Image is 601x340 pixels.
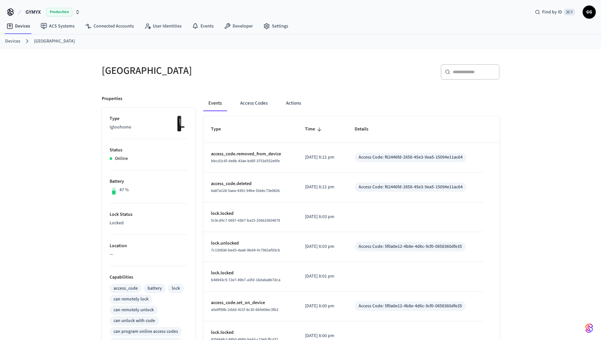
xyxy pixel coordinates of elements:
[583,6,595,18] span: GG
[172,285,180,292] div: lock
[119,187,129,194] p: 47 %
[114,317,155,324] div: can unlock with code
[305,154,339,161] p: [DATE] 8:21 pm
[211,188,280,194] span: 6a87a128-5aea-4391-94be-92ebc73e9826
[114,307,154,314] div: can remotely unlock
[211,299,289,306] p: access_code.set_on_device
[542,9,562,15] span: Find by ID
[5,38,20,45] a: Devices
[203,95,227,111] button: Events
[305,124,324,134] span: Time
[211,158,280,164] span: bbcd2c6f-de8b-43ae-bd6f-3753d552e0fe
[110,211,187,218] p: Lock Status
[355,124,377,134] span: Details
[359,154,463,161] div: Access Code: f62446fd-2858-45e3-9ea5-15094e11ac64
[114,296,149,303] div: can remotely lock
[114,328,178,335] div: can program online access codes
[211,180,289,187] p: access_code.deleted
[102,64,297,77] h5: [GEOGRAPHIC_DATA]
[110,274,187,281] p: Capabilities
[211,277,280,283] span: b48943c9-72e7-49b7-a3fd-16da6a8b7dca
[211,270,289,277] p: lock.locked
[359,184,463,191] div: Access Code: f62446fd-2858-45e3-9ea5-15094e11ac64
[530,6,580,18] div: Find by ID⌘ K
[110,243,187,249] p: Location
[219,20,258,32] a: Developer
[34,38,75,45] a: [GEOGRAPHIC_DATA]
[211,151,289,158] p: access_code.removed_from_device
[281,95,306,111] button: Actions
[211,124,229,134] span: Type
[583,6,596,19] button: GG
[305,213,339,220] p: [DATE] 8:03 pm
[115,155,128,162] p: Online
[26,8,41,16] span: GYMYX
[258,20,293,32] a: Settings
[171,115,187,132] img: igloohome_mortise_2p
[305,303,339,310] p: [DATE] 8:00 pm
[564,9,575,15] span: ⌘ K
[235,95,273,111] button: Access Codes
[110,124,187,131] p: Igloohome
[211,247,280,253] span: 7c130836-bed5-4aa6-9bd4-0c7962af93cb
[110,178,187,185] p: Battery
[110,251,187,258] p: —
[305,243,339,250] p: [DATE] 8:03 pm
[211,307,278,313] span: a5e9f99b-2ddd-421f-8c30-6bfe69ec3fb2
[359,243,462,250] div: Access Code: 5f0a0e12-4b8e-4d6c-9cf0-0858360dfe35
[80,20,139,32] a: Connected Accounts
[110,147,187,154] p: Status
[305,184,339,191] p: [DATE] 8:21 pm
[211,218,280,223] span: 5c9cd0c7-0697-43b7-ba15-256615654679
[114,285,138,292] div: access_code
[305,332,339,339] p: [DATE] 8:00 pm
[1,20,35,32] a: Devices
[110,115,187,122] p: Type
[110,220,187,227] p: Locked
[211,210,289,217] p: lock.locked
[359,303,462,310] div: Access Code: 5f0a0e12-4b8e-4d6c-9cf0-0858360dfe35
[139,20,187,32] a: User Identities
[585,323,593,333] img: SeamLogoGradient.69752ec5.svg
[102,95,122,102] p: Properties
[35,20,80,32] a: ACS Systems
[187,20,219,32] a: Events
[203,95,500,111] div: ant example
[305,273,339,280] p: [DATE] 8:01 pm
[46,8,72,16] span: Production
[211,240,289,247] p: lock.unlocked
[148,285,162,292] div: battery
[211,329,289,336] p: lock.locked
